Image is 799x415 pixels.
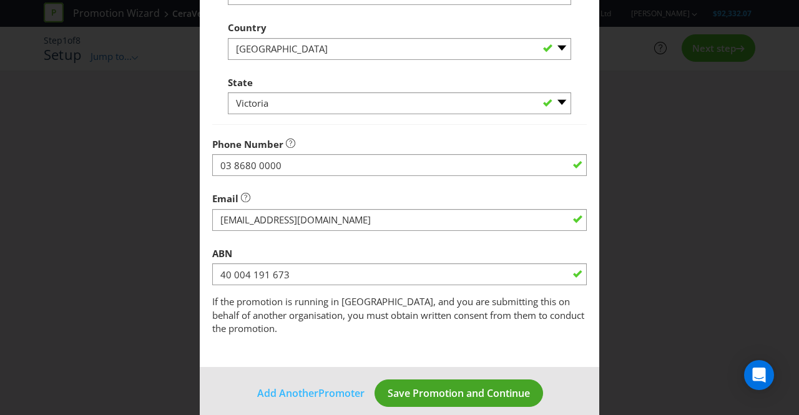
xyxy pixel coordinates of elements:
[212,192,238,205] span: Email
[212,138,283,150] span: Phone Number
[388,386,530,400] span: Save Promotion and Continue
[375,379,543,408] button: Save Promotion and Continue
[318,386,365,400] span: Promoter
[228,21,267,34] span: Country
[212,154,587,176] input: e.g. 03 1234 9876
[257,385,365,401] button: Add AnotherPromoter
[228,76,253,89] span: State
[257,386,318,400] span: Add Another
[212,295,584,334] span: If the promotion is running in [GEOGRAPHIC_DATA], and you are submitting this on behalf of anothe...
[212,247,232,260] span: ABN
[744,360,774,390] div: Open Intercom Messenger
